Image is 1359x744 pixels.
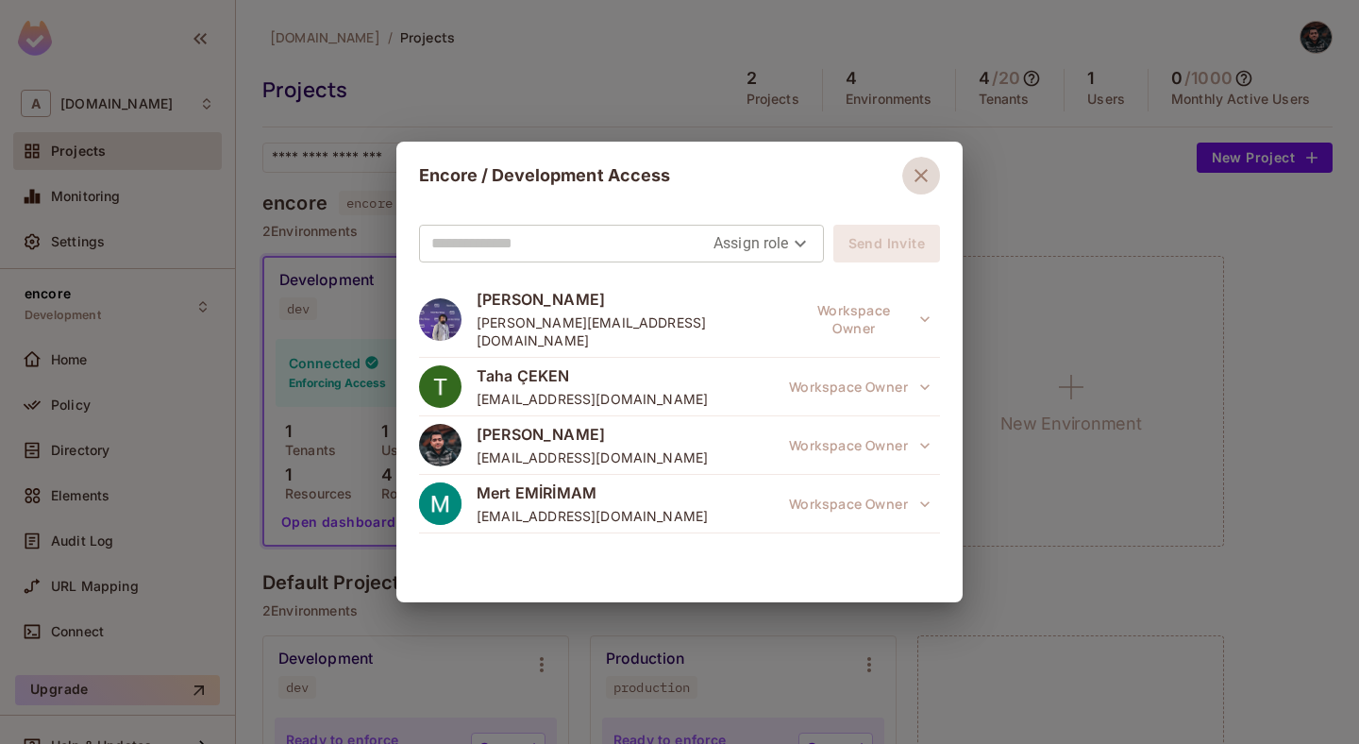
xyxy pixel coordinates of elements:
[419,365,461,408] img: ACg8ocKfITqbAnB1dUHTQUtL_pAG7W3Gka3HHPPPedK_2tSifWKVTQ=s96-c
[477,365,708,386] span: Taha ÇEKEN
[477,289,791,310] span: [PERSON_NAME]
[477,390,708,408] span: [EMAIL_ADDRESS][DOMAIN_NAME]
[780,427,940,465] span: This role was granted at the workspace level
[419,157,940,194] div: Encore / Development Access
[780,427,940,465] button: Workspace Owner
[713,228,812,259] div: Assign role
[833,225,940,262] button: Send Invite
[477,482,708,503] span: Mert EMİRİMAM
[477,424,708,445] span: [PERSON_NAME]
[477,313,791,349] span: [PERSON_NAME][EMAIL_ADDRESS][DOMAIN_NAME]
[419,424,461,466] img: ACg8ocKfaBvVA-OOWMsXGgHOM9om6HVWg9ZCxoltqaQwlMrFkoTUrVI=s96-c
[791,300,940,338] span: This role was granted at the workspace level
[780,368,940,406] span: This role was granted at the workspace level
[419,482,461,525] img: ACg8ocLrwHxNASB6GX1GzUMP810WgV-A4ORr_SqpAGagBSkkmyzrmw=s96-c
[477,448,708,466] span: [EMAIL_ADDRESS][DOMAIN_NAME]
[419,298,461,341] img: ACg8ocJLwN3TP5MWqjuEyYLmjllqzQlwMCwkbOjLKjx9aufn4_rvlCxw=s96-c
[780,485,940,523] button: Workspace Owner
[780,368,940,406] button: Workspace Owner
[780,485,940,523] span: This role was granted at the workspace level
[791,300,940,338] button: Workspace Owner
[477,507,708,525] span: [EMAIL_ADDRESS][DOMAIN_NAME]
